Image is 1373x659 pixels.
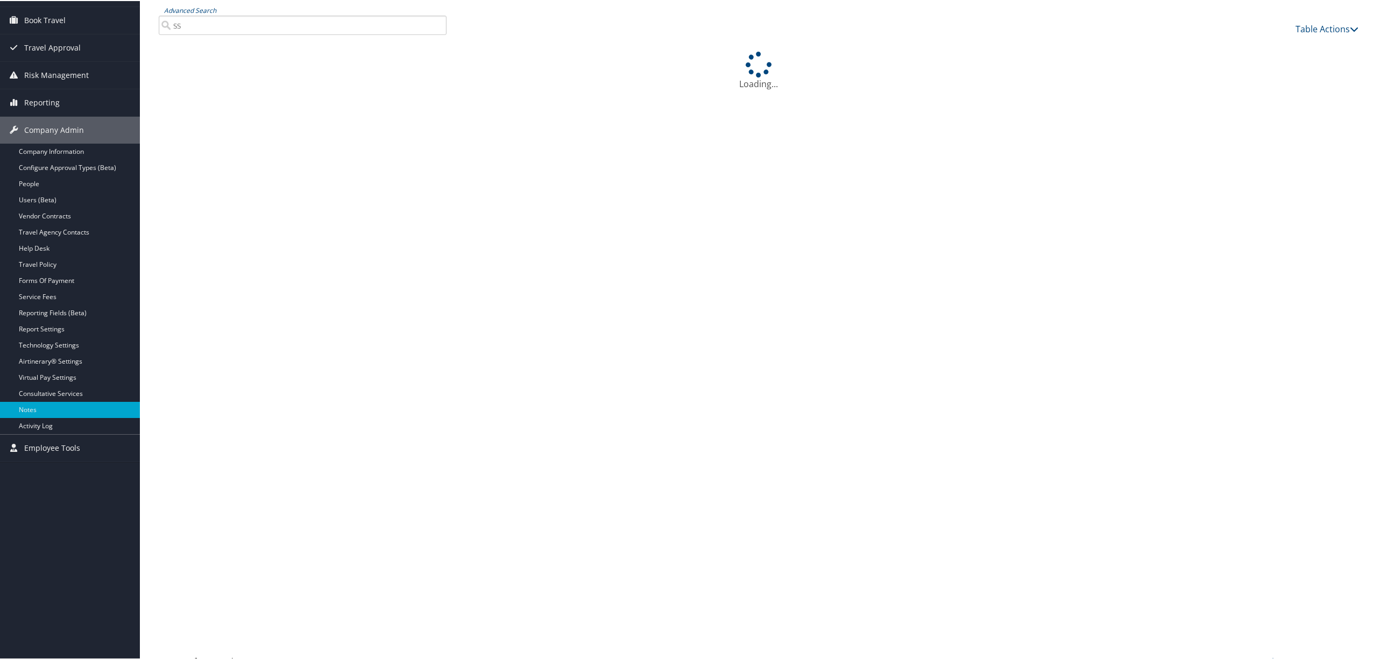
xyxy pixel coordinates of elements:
a: Table Actions [1296,22,1358,34]
span: Employee Tools [24,434,80,460]
div: Loading... [151,51,1367,89]
span: Book Travel [24,6,66,33]
input: Advanced Search [159,15,447,34]
span: Travel Approval [24,33,81,60]
span: Company Admin [24,116,84,143]
a: Advanced Search [164,5,216,14]
span: Reporting [24,88,60,115]
span: Risk Management [24,61,89,88]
